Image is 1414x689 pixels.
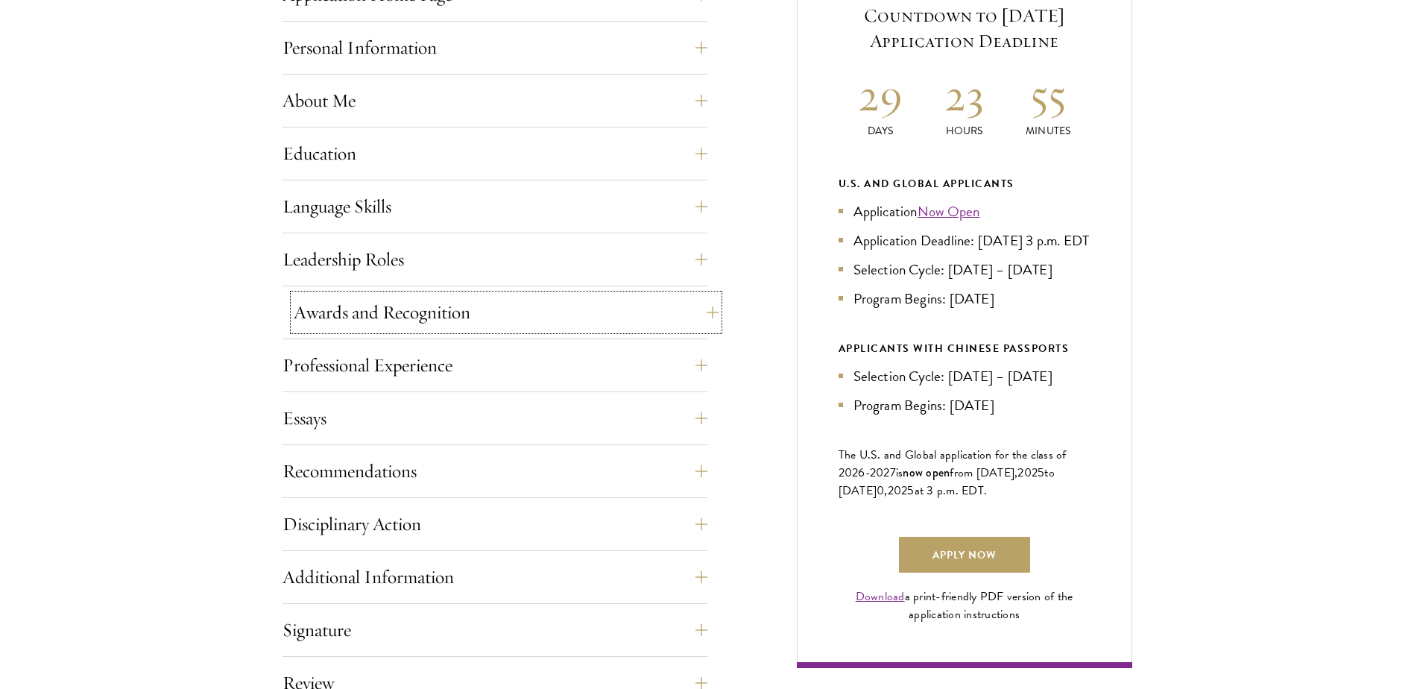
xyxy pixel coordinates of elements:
button: Signature [283,612,707,648]
a: Download [856,588,905,605]
span: 6 [858,464,865,482]
span: 7 [890,464,896,482]
span: is [896,464,903,482]
button: Awards and Recognition [294,295,719,330]
li: Application [839,201,1091,222]
div: APPLICANTS WITH CHINESE PASSPORTS [839,339,1091,358]
span: 5 [907,482,914,500]
button: Professional Experience [283,347,707,383]
button: Recommendations [283,453,707,489]
span: 202 [888,482,908,500]
span: at 3 p.m. EDT. [915,482,988,500]
button: Education [283,136,707,172]
div: U.S. and Global Applicants [839,174,1091,193]
span: from [DATE], [950,464,1017,482]
div: a print-friendly PDF version of the application instructions [839,588,1091,623]
span: 202 [1017,464,1038,482]
li: Selection Cycle: [DATE] – [DATE] [839,365,1091,387]
button: Language Skills [283,189,707,224]
button: Disciplinary Action [283,506,707,542]
span: -202 [865,464,890,482]
span: to [DATE] [839,464,1055,500]
li: Application Deadline: [DATE] 3 p.m. EDT [839,230,1091,251]
a: Apply Now [899,537,1030,573]
button: Essays [283,400,707,436]
li: Program Begins: [DATE] [839,288,1091,309]
p: Days [839,123,923,139]
span: 0 [877,482,884,500]
button: Additional Information [283,559,707,595]
span: The U.S. and Global application for the class of 202 [839,446,1067,482]
button: Personal Information [283,30,707,66]
span: , [884,482,887,500]
h2: 23 [922,67,1006,123]
span: 5 [1038,464,1044,482]
button: About Me [283,83,707,119]
li: Selection Cycle: [DATE] – [DATE] [839,259,1091,280]
p: Hours [922,123,1006,139]
a: Now Open [918,201,980,222]
p: Minutes [1006,123,1091,139]
span: now open [903,464,950,481]
h2: 29 [839,67,923,123]
li: Program Begins: [DATE] [839,394,1091,416]
button: Leadership Roles [283,242,707,277]
h2: 55 [1006,67,1091,123]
